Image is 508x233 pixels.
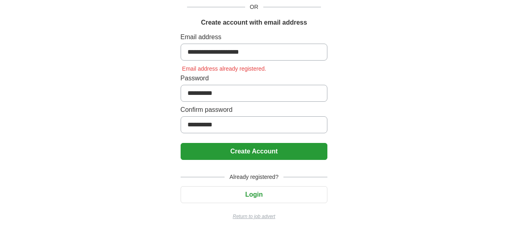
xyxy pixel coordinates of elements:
[181,186,328,203] button: Login
[181,65,268,72] span: Email address already registered.
[181,73,328,83] label: Password
[181,105,328,115] label: Confirm password
[181,32,328,42] label: Email address
[245,3,263,11] span: OR
[181,191,328,198] a: Login
[181,213,328,220] a: Return to job advert
[225,173,283,181] span: Already registered?
[201,18,307,27] h1: Create account with email address
[181,143,328,160] button: Create Account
